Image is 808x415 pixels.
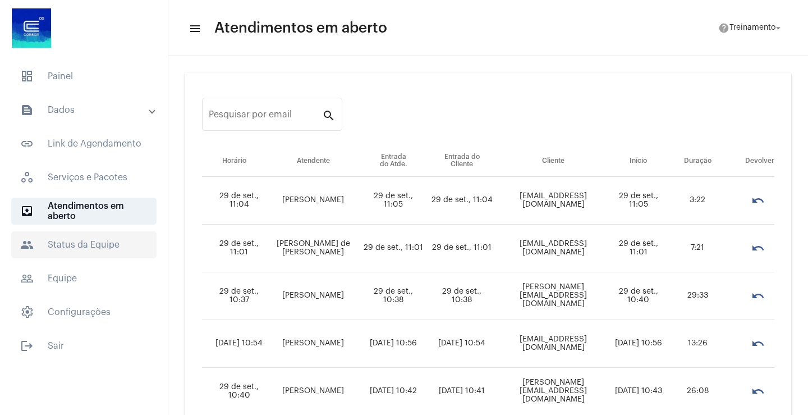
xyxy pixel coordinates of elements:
td: [PERSON_NAME] [267,177,360,225]
span: Status da Equipe [11,231,157,258]
th: Atendente [267,145,360,177]
span: Sair [11,332,157,359]
th: Início [610,145,667,177]
td: 29 de set., 11:01 [610,225,667,272]
td: 3:22 [667,177,728,225]
td: [DATE] 10:54 [428,320,497,368]
mat-icon: sidenav icon [20,272,34,285]
td: [PERSON_NAME] [267,272,360,320]
mat-chip-list: selection [732,332,774,355]
td: [PERSON_NAME] de [PERSON_NAME] [267,225,360,272]
td: 29 de set., 11:01 [428,225,497,272]
mat-icon: sidenav icon [189,22,200,35]
td: 29 de set., 10:38 [360,272,428,320]
th: Entrada do Cliente [428,145,497,177]
td: 29 de set., 10:37 [202,272,267,320]
mat-icon: sidenav icon [20,103,34,117]
mat-icon: sidenav icon [20,204,34,218]
mat-chip-list: selection [732,285,774,307]
span: sidenav icon [20,305,34,319]
mat-icon: undo [751,194,765,207]
mat-chip-list: selection [732,189,774,212]
span: Configurações [11,299,157,326]
td: 29 de set., 11:04 [428,177,497,225]
td: [EMAIL_ADDRESS][DOMAIN_NAME] [497,177,610,225]
span: sidenav icon [20,171,34,184]
th: Horário [202,145,267,177]
td: [PERSON_NAME] [267,320,360,368]
mat-icon: undo [751,385,765,398]
mat-icon: sidenav icon [20,238,34,252]
img: d4669ae0-8c07-2337-4f67-34b0df7f5ae4.jpeg [9,6,54,51]
th: Entrada do Atde. [360,145,428,177]
td: 7:21 [667,225,728,272]
td: 13:26 [667,320,728,368]
td: [DATE] 10:54 [202,320,267,368]
span: sidenav icon [20,70,34,83]
mat-chip-list: selection [732,237,774,259]
mat-icon: sidenav icon [20,339,34,353]
th: Duração [667,145,728,177]
mat-icon: sidenav icon [20,137,34,151]
mat-icon: undo [751,241,765,255]
td: 29 de set., 11:05 [360,177,428,225]
mat-chip-list: selection [732,380,774,403]
mat-icon: undo [751,289,765,303]
td: 29 de set., 11:05 [610,177,667,225]
td: 29 de set., 10:40 [610,272,667,320]
th: Cliente [497,145,610,177]
mat-panel-title: Dados [20,103,150,117]
input: Pesquisar por email [209,112,322,122]
mat-icon: arrow_drop_down [773,23,783,33]
mat-icon: search [322,108,336,122]
td: 29 de set., 11:04 [202,177,267,225]
td: 29 de set., 10:38 [428,272,497,320]
span: Treinamento [729,24,775,32]
td: [DATE] 10:56 [610,320,667,368]
span: Painel [11,63,157,90]
span: Atendimentos em aberto [214,19,387,37]
button: Treinamento [711,17,790,39]
td: [PERSON_NAME][EMAIL_ADDRESS][DOMAIN_NAME] [497,272,610,320]
mat-expansion-panel-header: sidenav iconDados [7,97,168,124]
td: [DATE] 10:56 [360,320,428,368]
td: 29 de set., 11:01 [360,225,428,272]
td: 29:33 [667,272,728,320]
td: [EMAIL_ADDRESS][DOMAIN_NAME] [497,320,610,368]
th: Devolver [728,145,774,177]
span: Link de Agendamento [11,130,157,157]
span: Atendimentos em aberto [11,198,157,225]
span: Equipe [11,265,157,292]
td: 29 de set., 11:01 [202,225,267,272]
mat-icon: help [718,22,729,34]
mat-icon: undo [751,337,765,350]
span: Serviços e Pacotes [11,164,157,191]
td: [EMAIL_ADDRESS][DOMAIN_NAME] [497,225,610,272]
